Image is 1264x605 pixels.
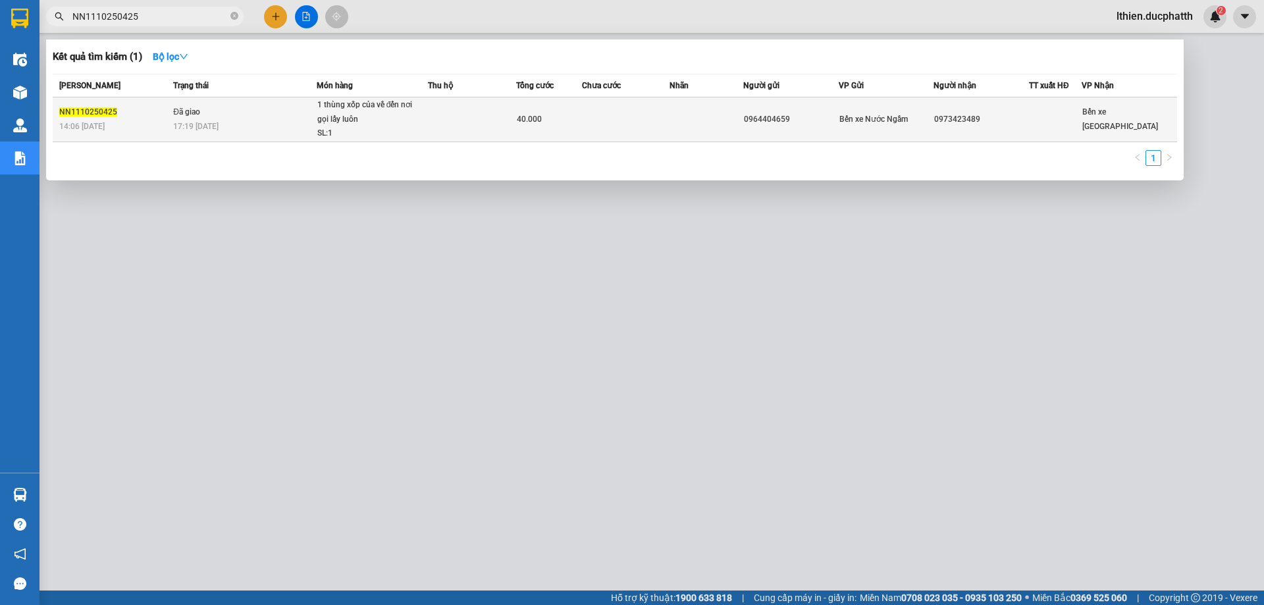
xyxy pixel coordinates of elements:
[59,107,117,117] span: NN1110250425
[230,11,238,23] span: close-circle
[59,81,120,90] span: [PERSON_NAME]
[13,118,27,132] img: warehouse-icon
[53,50,142,64] h3: Kết quả tìm kiếm ( 1 )
[1029,81,1069,90] span: TT xuất HĐ
[839,81,864,90] span: VP Gửi
[1082,107,1158,131] span: Bến xe [GEOGRAPHIC_DATA]
[743,81,779,90] span: Người gửi
[934,113,1028,126] div: 0973423489
[317,98,416,126] div: 1 thùng xốp của về đến nơi gọi lấy luôn
[744,113,838,126] div: 0964404659
[72,9,228,24] input: Tìm tên, số ĐT hoặc mã đơn
[14,577,26,590] span: message
[13,488,27,502] img: warehouse-icon
[934,81,976,90] span: Người nhận
[55,12,64,21] span: search
[179,52,188,61] span: down
[173,122,219,131] span: 17:19 [DATE]
[59,122,105,131] span: 14:06 [DATE]
[173,107,200,117] span: Đã giao
[142,46,199,67] button: Bộ lọcdown
[230,12,238,20] span: close-circle
[839,115,908,124] span: Bến xe Nước Ngầm
[14,548,26,560] span: notification
[13,151,27,165] img: solution-icon
[428,81,453,90] span: Thu hộ
[13,53,27,66] img: warehouse-icon
[1130,150,1145,166] button: left
[1134,153,1142,161] span: left
[1161,150,1177,166] li: Next Page
[1082,81,1114,90] span: VP Nhận
[173,81,209,90] span: Trạng thái
[317,126,416,141] div: SL: 1
[1165,153,1173,161] span: right
[153,51,188,62] strong: Bộ lọc
[517,115,542,124] span: 40.000
[1161,150,1177,166] button: right
[317,81,353,90] span: Món hàng
[1146,151,1161,165] a: 1
[13,86,27,99] img: warehouse-icon
[1130,150,1145,166] li: Previous Page
[11,9,28,28] img: logo-vxr
[14,518,26,531] span: question-circle
[582,81,621,90] span: Chưa cước
[516,81,554,90] span: Tổng cước
[1145,150,1161,166] li: 1
[670,81,689,90] span: Nhãn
